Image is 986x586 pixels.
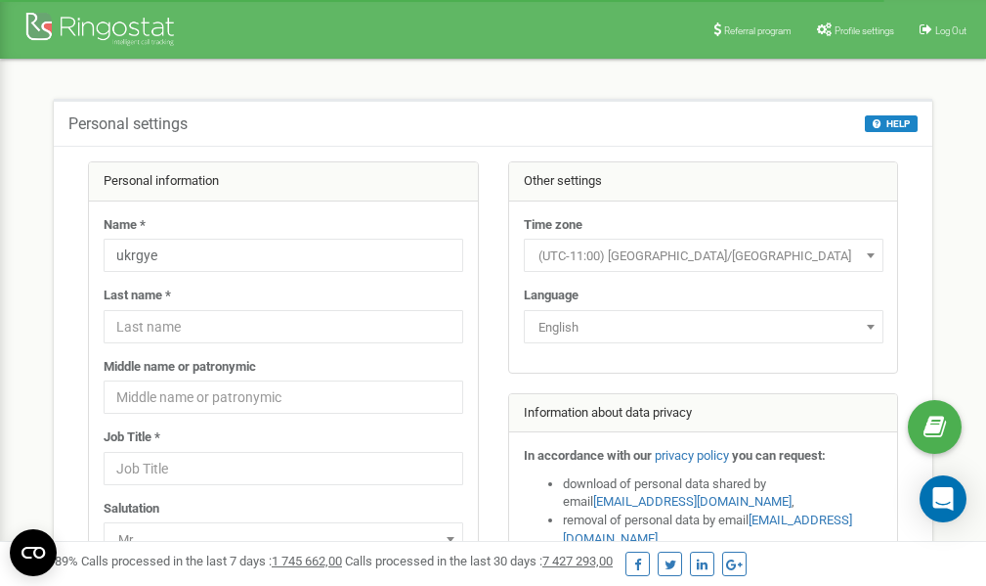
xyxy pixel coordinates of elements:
[542,554,613,568] u: 7 427 293,00
[104,358,256,377] label: Middle name or patronymic
[531,314,877,341] span: English
[104,287,171,305] label: Last name *
[104,500,159,518] label: Salutation
[68,115,188,133] h5: Personal settings
[563,475,883,512] li: download of personal data shared by email ,
[655,448,729,463] a: privacy policy
[272,554,342,568] u: 1 745 662,00
[104,310,463,343] input: Last name
[81,554,342,568] span: Calls processed in the last 7 days :
[835,25,894,36] span: Profile settings
[524,448,652,463] strong: In accordance with our
[110,526,456,554] span: Mr.
[89,162,478,202] div: Personal information
[345,554,613,568] span: Calls processed in the last 30 days :
[524,239,883,272] span: (UTC-11:00) Pacific/Midway
[935,25,966,36] span: Log Out
[724,25,792,36] span: Referral program
[104,381,463,414] input: Middle name or patronymic
[563,512,883,548] li: removal of personal data by email ,
[10,529,57,576] button: Open CMP widget
[524,287,579,305] label: Language
[104,216,146,235] label: Name *
[509,162,898,202] div: Other settings
[104,452,463,485] input: Job Title
[920,475,966,522] div: Open Intercom Messenger
[104,428,160,447] label: Job Title *
[509,394,898,433] div: Information about data privacy
[524,310,883,343] span: English
[524,216,582,235] label: Time zone
[732,448,826,463] strong: you can request:
[593,494,792,509] a: [EMAIL_ADDRESS][DOMAIN_NAME]
[104,239,463,272] input: Name
[865,115,918,132] button: HELP
[531,243,877,270] span: (UTC-11:00) Pacific/Midway
[104,522,463,556] span: Mr.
